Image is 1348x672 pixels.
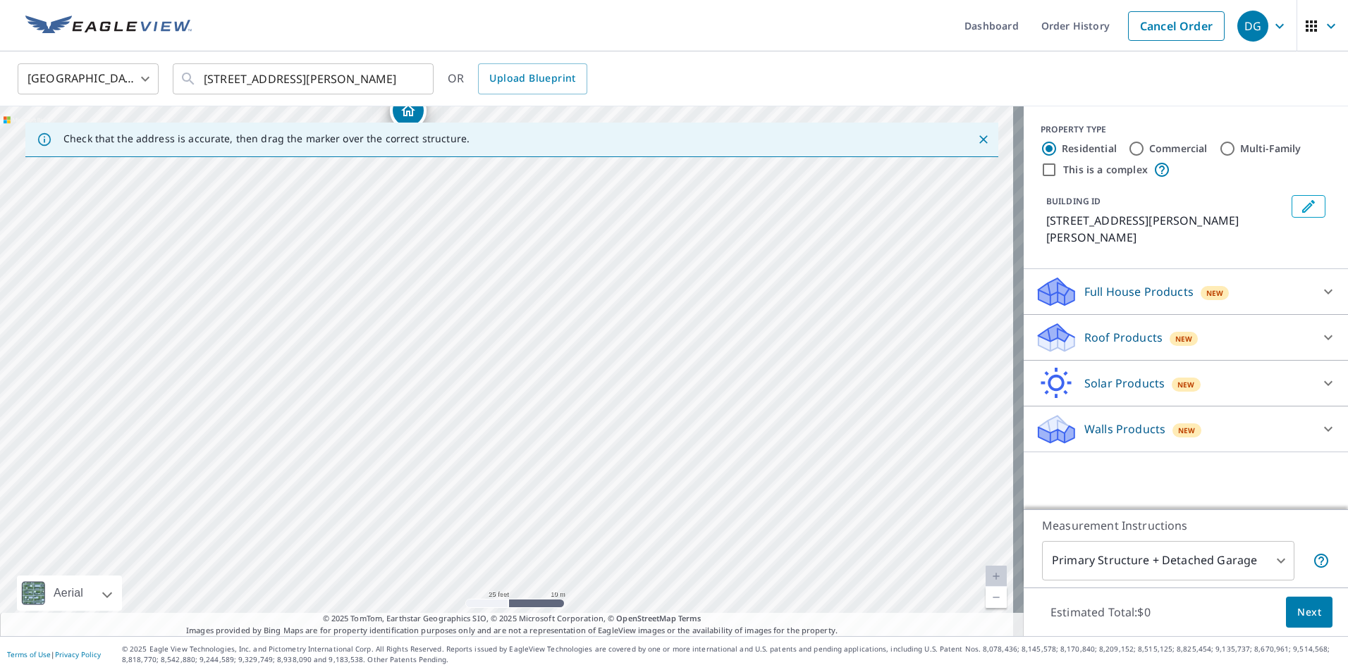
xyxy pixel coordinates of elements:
div: Dropped pin, building 1, Residential property, 7999 Peacock Rd Baker, FL 32531 [390,92,427,136]
p: Solar Products [1084,375,1165,392]
p: Measurement Instructions [1042,517,1330,534]
span: © 2025 TomTom, Earthstar Geographics SIO, © 2025 Microsoft Corporation, © [323,613,701,625]
div: Walls ProductsNew [1035,412,1337,446]
span: New [1177,379,1195,390]
span: Your report will include the primary structure and a detached garage if one exists. [1313,552,1330,569]
div: OR [448,63,587,94]
p: Roof Products [1084,329,1163,346]
a: Current Level 20, Zoom In Disabled [986,566,1007,587]
button: Close [974,130,993,149]
div: Aerial [49,575,87,611]
p: BUILDING ID [1046,195,1101,207]
button: Edit building 1 [1292,195,1325,218]
span: Next [1297,604,1321,621]
label: Commercial [1149,142,1208,156]
img: EV Logo [25,15,192,37]
input: Search by address or latitude-longitude [204,59,405,99]
a: Current Level 20, Zoom Out [986,587,1007,608]
span: New [1206,287,1224,299]
span: Upload Blueprint [489,70,575,87]
p: © 2025 Eagle View Technologies, Inc. and Pictometry International Corp. All Rights Reserved. Repo... [122,644,1341,665]
p: | [7,650,101,659]
div: Solar ProductsNew [1035,366,1337,400]
div: PROPERTY TYPE [1041,123,1331,136]
label: Residential [1062,142,1117,156]
a: Terms [678,613,701,623]
div: Full House ProductsNew [1035,275,1337,309]
div: Roof ProductsNew [1035,321,1337,354]
p: Walls Products [1084,421,1165,437]
a: Terms of Use [7,649,51,659]
div: [GEOGRAPHIC_DATA] [18,59,159,99]
div: Primary Structure + Detached Garage [1042,541,1294,580]
div: Aerial [17,575,122,611]
span: New [1175,333,1193,344]
a: Privacy Policy [55,649,101,659]
span: New [1178,425,1196,436]
p: Check that the address is accurate, then drag the marker over the correct structure. [63,132,470,145]
p: Estimated Total: $0 [1039,597,1162,628]
label: Multi-Family [1240,142,1301,156]
p: [STREET_ADDRESS][PERSON_NAME][PERSON_NAME] [1046,212,1286,246]
label: This is a complex [1063,163,1148,177]
a: Cancel Order [1128,11,1225,41]
a: OpenStreetMap [616,613,675,623]
button: Next [1286,597,1332,628]
div: DG [1237,11,1268,42]
p: Full House Products [1084,283,1194,300]
a: Upload Blueprint [478,63,587,94]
